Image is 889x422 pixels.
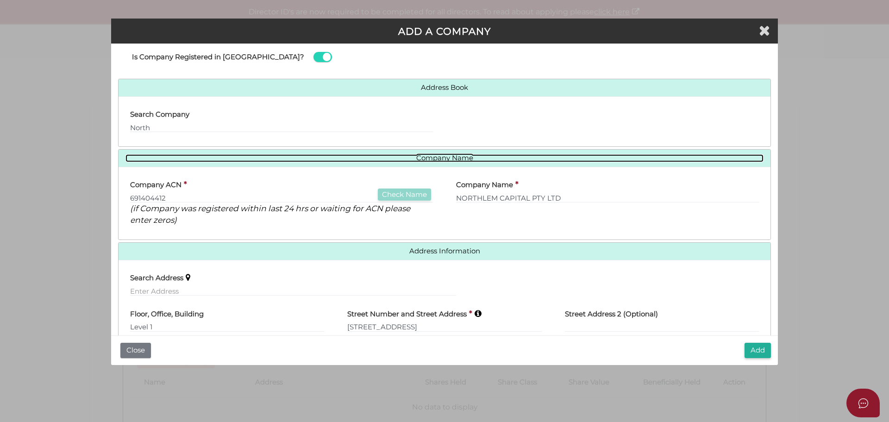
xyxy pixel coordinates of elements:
a: Address Information [125,247,764,255]
h4: Company ACN [130,181,182,189]
h4: Street Number and Street Address [347,310,467,318]
button: Close [120,343,151,358]
input: Enter Australian Address [347,322,541,332]
a: Company Name [125,154,764,162]
button: Check Name [378,189,431,201]
h4: Company Name [456,181,513,189]
input: Enter Address [130,286,456,296]
i: Keep typing in your address(including suburb) until it appears [186,273,190,281]
i: Keep typing in your address(including suburb) until it appears [475,309,482,317]
h4: Street Address 2 (Optional) [565,310,658,318]
button: Open asap [846,389,880,417]
h4: Search Address [130,274,183,282]
h4: Floor, Office, Building [130,310,204,318]
i: (if Company was registered within last 24 hrs or waiting for ACN please enter zeros) [130,203,410,225]
button: Add [745,343,771,358]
